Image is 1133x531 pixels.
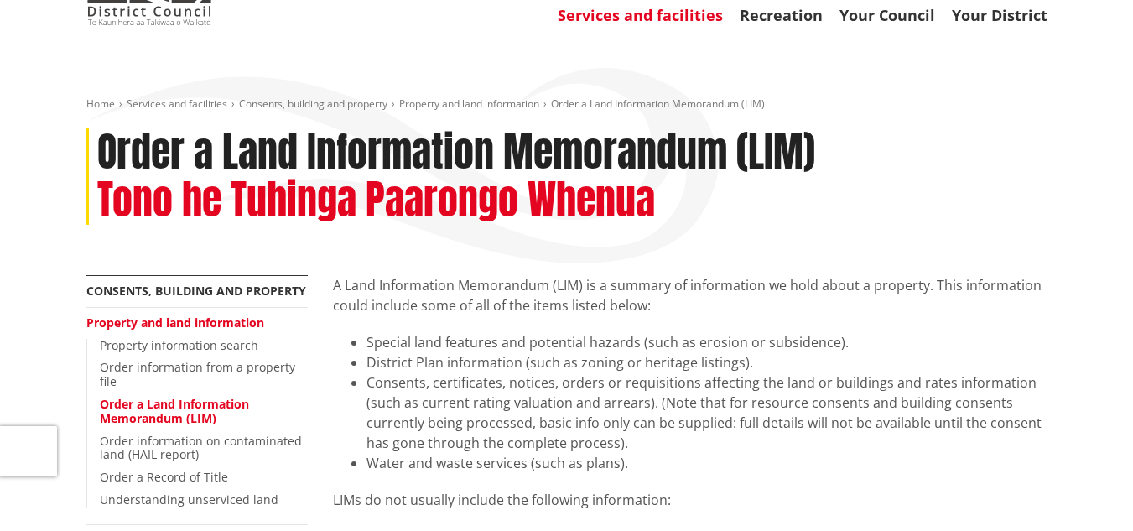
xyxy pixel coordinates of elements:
a: Property and land information [399,96,539,111]
a: Your Council [839,5,935,25]
a: Property information search [100,337,258,353]
a: Order information from a property file [100,359,295,389]
a: Order information on contaminated land (HAIL report) [100,433,302,463]
li: Special land features and potential hazards (such as erosion or subsidence). [366,332,1047,352]
a: Services and facilities [127,96,227,111]
a: Home [86,96,115,111]
nav: breadcrumb [86,97,1047,112]
li: Consents, certificates, notices, orders or requisitions affecting the land or buildings and rates... [366,372,1047,453]
p: LIMs do not usually include the following information: [333,490,1047,510]
a: Services and facilities [558,5,723,25]
li: Water and waste services (such as plans). [366,453,1047,473]
p: A Land Information Memorandum (LIM) is a summary of information we hold about a property. This in... [333,275,1047,315]
h2: Tono he Tuhinga Paarongo Whenua [97,176,655,225]
h1: Order a Land Information Memorandum (LIM) [97,128,815,177]
iframe: Messenger Launcher [1056,461,1116,521]
a: Your District [952,5,1047,25]
a: Order a Land Information Memorandum (LIM) [100,396,249,426]
a: Understanding unserviced land [100,492,278,508]
a: Consents, building and property [86,283,306,299]
li: District Plan information (such as zoning or heritage listings). [366,352,1047,372]
a: Consents, building and property [239,96,387,111]
a: Property and land information [86,315,264,331]
a: Order a Record of Title [100,469,228,485]
a: Recreation [740,5,823,25]
span: Order a Land Information Memorandum (LIM) [551,96,765,111]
